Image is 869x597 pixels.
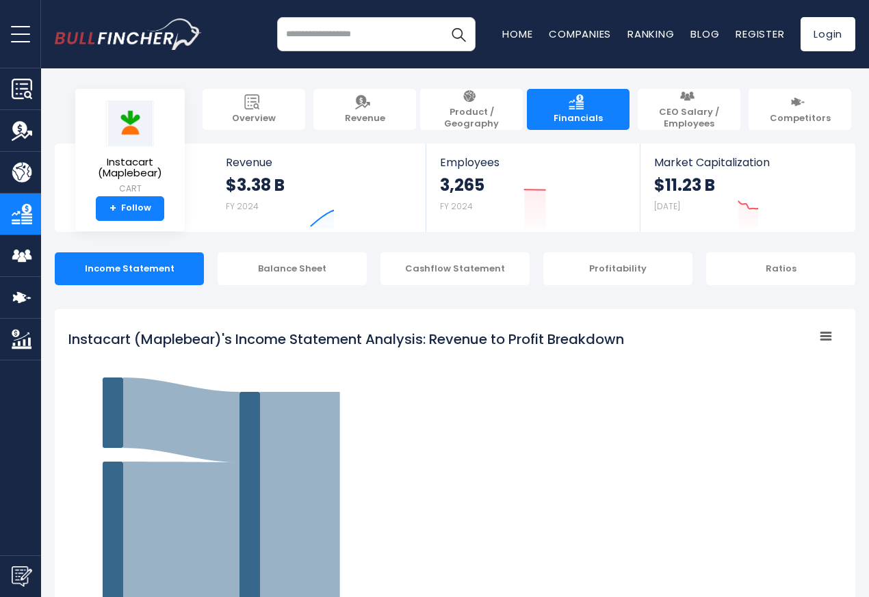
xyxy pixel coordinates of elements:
[543,252,692,285] div: Profitability
[640,144,854,232] a: Market Capitalization $11.23 B [DATE]
[380,252,530,285] div: Cashflow Statement
[86,157,174,179] span: Instacart (Maplebear)
[420,89,523,130] a: Product / Geography
[736,27,784,41] a: Register
[426,144,639,232] a: Employees 3,265 FY 2024
[690,27,719,41] a: Blog
[549,27,611,41] a: Companies
[55,252,204,285] div: Income Statement
[109,202,116,215] strong: +
[218,252,367,285] div: Balance Sheet
[212,144,426,232] a: Revenue $3.38 B FY 2024
[86,100,174,196] a: Instacart (Maplebear) CART
[440,156,625,169] span: Employees
[345,113,385,124] span: Revenue
[427,107,516,130] span: Product / Geography
[749,89,851,130] a: Competitors
[440,174,484,196] strong: 3,265
[627,27,674,41] a: Ranking
[502,27,532,41] a: Home
[226,156,413,169] span: Revenue
[226,200,259,212] small: FY 2024
[554,113,603,124] span: Financials
[654,200,680,212] small: [DATE]
[706,252,855,285] div: Ratios
[313,89,416,130] a: Revenue
[770,113,831,124] span: Competitors
[226,174,285,196] strong: $3.38 B
[440,200,473,212] small: FY 2024
[654,156,840,169] span: Market Capitalization
[638,89,740,130] a: CEO Salary / Employees
[527,89,630,130] a: Financials
[232,113,276,124] span: Overview
[203,89,305,130] a: Overview
[441,17,476,51] button: Search
[96,196,164,221] a: +Follow
[654,174,715,196] strong: $11.23 B
[86,183,174,195] small: CART
[68,330,624,349] tspan: Instacart (Maplebear)'s Income Statement Analysis: Revenue to Profit Breakdown
[55,18,202,50] a: Go to homepage
[801,17,855,51] a: Login
[55,18,202,50] img: bullfincher logo
[645,107,734,130] span: CEO Salary / Employees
